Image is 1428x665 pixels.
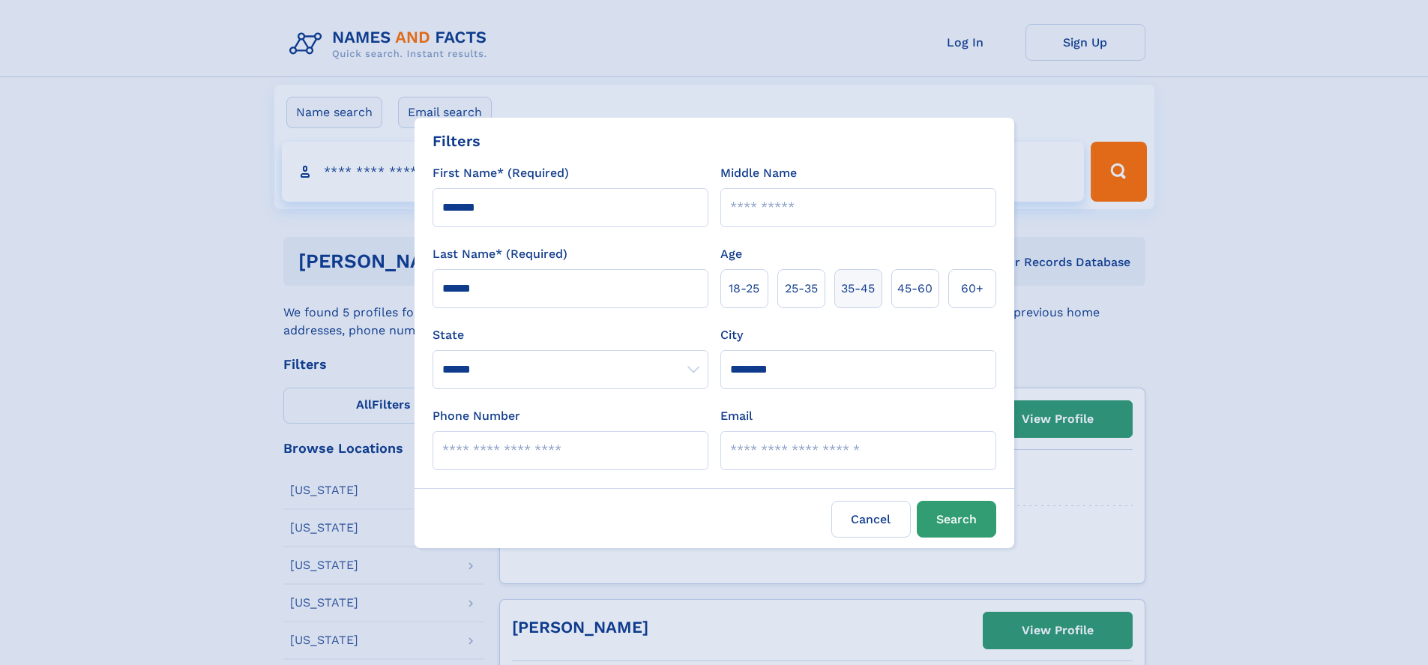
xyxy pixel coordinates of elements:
[433,326,708,344] label: State
[720,326,743,344] label: City
[897,280,933,298] span: 45‑60
[831,501,911,538] label: Cancel
[720,407,753,425] label: Email
[729,280,759,298] span: 18‑25
[961,280,983,298] span: 60+
[433,130,480,152] div: Filters
[917,501,996,538] button: Search
[841,280,875,298] span: 35‑45
[720,245,742,263] label: Age
[433,164,569,182] label: First Name* (Required)
[433,407,520,425] label: Phone Number
[720,164,797,182] label: Middle Name
[785,280,818,298] span: 25‑35
[433,245,567,263] label: Last Name* (Required)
